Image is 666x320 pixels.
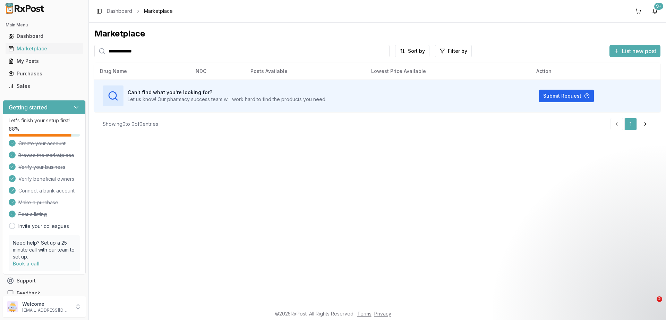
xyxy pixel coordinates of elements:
[9,103,48,112] h3: Getting started
[3,81,86,92] button: Sales
[9,117,80,124] p: Let's finish your setup first!
[3,274,86,287] button: Support
[609,45,660,57] button: List new post
[622,47,656,55] span: List new post
[94,28,660,39] div: Marketplace
[3,31,86,42] button: Dashboard
[624,118,637,130] a: 1
[657,296,662,302] span: 2
[8,83,80,90] div: Sales
[22,307,70,313] p: [EMAIL_ADDRESS][DOMAIN_NAME]
[3,287,86,300] button: Feedback
[3,56,86,67] button: My Posts
[357,311,372,317] a: Terms
[609,48,660,55] a: List new post
[128,96,326,103] p: Let us know! Our pharmacy success team will work hard to find the products you need.
[8,58,80,65] div: My Posts
[642,296,659,313] iframe: Intercom live chat
[7,301,18,312] img: User avatar
[245,63,366,80] th: Posts Available
[18,140,66,147] span: Create your account
[448,48,467,55] span: Filter by
[18,152,74,159] span: Browse the marketplace
[366,63,531,80] th: Lowest Price Available
[654,3,663,10] div: 9+
[3,43,86,54] button: Marketplace
[638,118,652,130] a: Go to next page
[9,125,19,132] span: 88 %
[17,290,40,297] span: Feedback
[190,63,245,80] th: NDC
[128,89,326,96] h3: Can't find what you're looking for?
[6,22,83,28] h2: Main Menu
[107,8,132,15] a: Dashboard
[18,223,69,230] a: Invite your colleagues
[8,45,80,52] div: Marketplace
[3,68,86,79] button: Purchases
[94,63,190,80] th: Drug Name
[395,45,429,57] button: Sort by
[8,33,80,40] div: Dashboard
[18,187,75,194] span: Connect a bank account
[22,301,70,307] p: Welcome
[435,45,472,57] button: Filter by
[13,261,40,266] a: Book a call
[107,8,173,15] nav: breadcrumb
[18,199,58,206] span: Make a purchase
[18,164,65,171] span: Verify your business
[531,63,660,80] th: Action
[649,6,660,17] button: 9+
[6,55,83,67] a: My Posts
[610,118,652,130] nav: pagination
[13,239,76,260] p: Need help? Set up a 25 minute call with our team to set up.
[103,121,158,128] div: Showing 0 to 0 of 0 entries
[18,175,74,182] span: Verify beneficial owners
[6,30,83,42] a: Dashboard
[144,8,173,15] span: Marketplace
[8,70,80,77] div: Purchases
[374,311,391,317] a: Privacy
[539,90,594,102] button: Submit Request
[6,67,83,80] a: Purchases
[6,80,83,92] a: Sales
[3,3,47,14] img: RxPost Logo
[18,211,47,218] span: Post a listing
[408,48,425,55] span: Sort by
[6,42,83,55] a: Marketplace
